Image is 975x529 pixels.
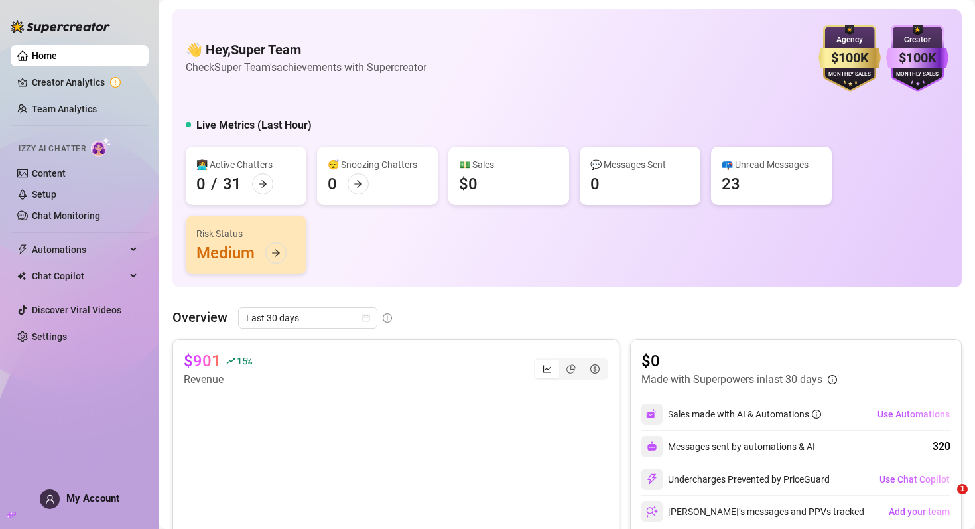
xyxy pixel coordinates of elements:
a: Settings [32,331,67,342]
div: Messages sent by automations & AI [641,436,815,457]
div: 💬 Messages Sent [590,157,690,172]
h4: 👋 Hey, Super Team [186,40,426,59]
img: svg%3e [647,441,657,452]
div: [PERSON_NAME]’s messages and PPVs tracked [641,501,864,522]
span: Add your team [889,506,950,517]
a: Content [32,168,66,179]
span: Automations [32,239,126,260]
button: Use Chat Copilot [879,469,950,490]
div: 31 [223,173,241,194]
span: rise [226,356,235,366]
span: Use Chat Copilot [879,474,950,485]
img: svg%3e [646,506,658,518]
div: 📪 Unread Messages [722,157,821,172]
div: 320 [933,439,950,455]
div: Sales made with AI & Automations [668,407,821,421]
div: 😴 Snoozing Chatters [328,157,427,172]
div: 👩‍💻 Active Chatters [196,157,296,172]
a: Discover Viral Videos [32,305,121,315]
img: svg%3e [646,473,658,485]
button: Use Automations [877,404,950,425]
div: Creator [886,34,948,46]
div: Monthly Sales [818,70,881,79]
img: AI Chatter [91,137,111,157]
span: info-circle [383,313,392,323]
div: 23 [722,173,740,194]
img: gold-badge-CigiZidd.svg [818,25,881,92]
div: 0 [328,173,337,194]
span: line-chart [543,364,552,374]
a: Home [32,50,57,61]
img: purple-badge-B9DA21FR.svg [886,25,948,92]
span: Izzy AI Chatter [19,143,86,155]
span: build [7,510,16,520]
div: 💵 Sales [459,157,558,172]
span: 1 [957,484,968,494]
span: arrow-right [258,179,267,189]
div: $100K [818,48,881,68]
button: Add your team [888,501,950,522]
span: calendar [362,314,370,322]
span: user [45,494,55,504]
div: 0 [590,173,600,194]
div: 0 [196,173,206,194]
span: Use Automations [877,409,950,419]
article: $0 [641,350,837,372]
div: Agency [818,34,881,46]
span: info-circle [812,410,821,419]
img: svg%3e [646,408,658,420]
div: Risk Status [196,226,296,241]
div: $100K [886,48,948,68]
span: Last 30 days [246,308,369,328]
article: $901 [184,350,221,372]
article: Revenue [184,372,252,388]
span: info-circle [828,375,837,384]
span: arrow-right [271,248,281,258]
div: segmented control [534,358,608,380]
div: Undercharges Prevented by PriceGuard [641,469,830,490]
a: Chat Monitoring [32,210,100,221]
img: Chat Copilot [17,271,26,281]
span: dollar-circle [590,364,600,374]
a: Setup [32,189,56,200]
div: $0 [459,173,478,194]
article: Made with Superpowers in last 30 days [641,372,822,388]
span: arrow-right [354,179,363,189]
span: My Account [66,492,119,504]
a: Creator Analytics exclamation-circle [32,72,138,93]
h5: Live Metrics (Last Hour) [196,117,312,133]
img: logo-BBDzfeDw.svg [11,20,110,33]
article: Check Super Team's achievements with Supercreator [186,59,426,76]
div: Monthly Sales [886,70,948,79]
span: Chat Copilot [32,265,126,287]
span: 15 % [237,354,252,367]
article: Overview [172,307,227,327]
iframe: Intercom live chat [930,484,962,516]
span: pie-chart [566,364,576,374]
a: Team Analytics [32,104,97,114]
span: thunderbolt [17,244,28,255]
